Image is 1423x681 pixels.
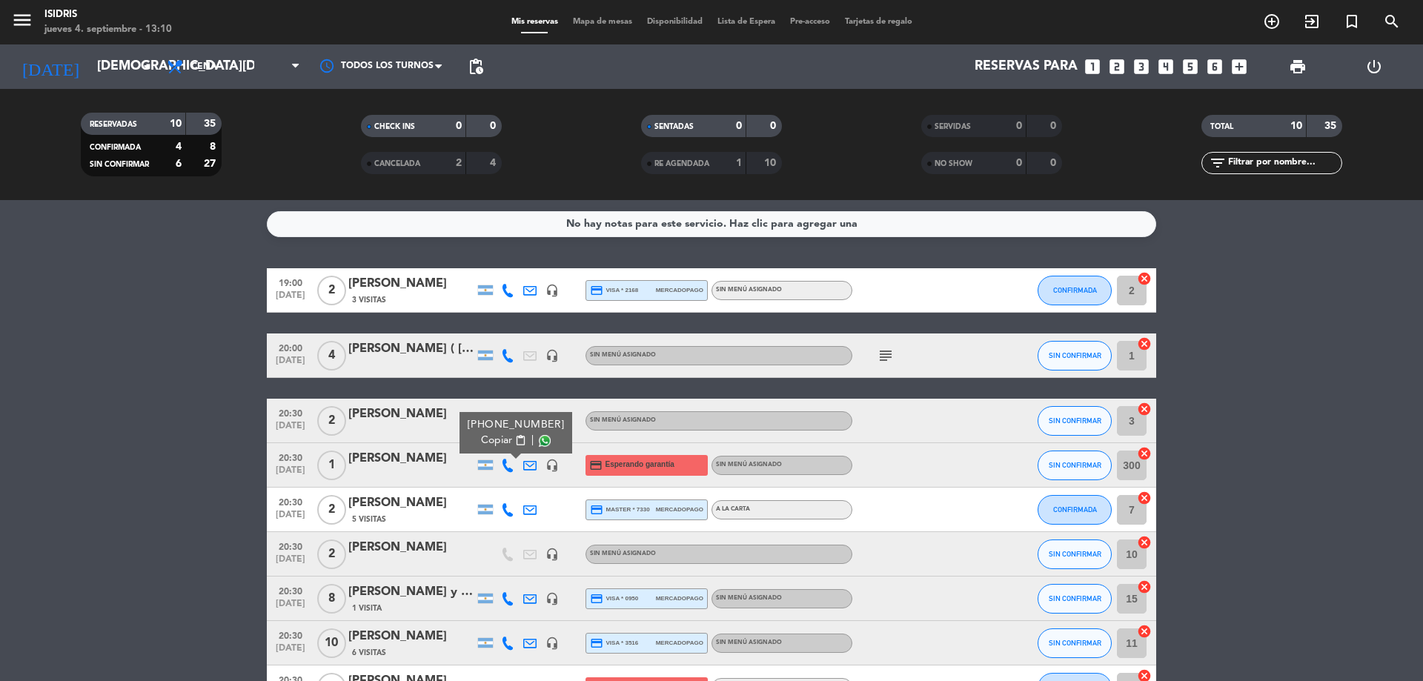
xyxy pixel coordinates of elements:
i: cancel [1137,624,1152,639]
span: | [531,433,534,448]
div: [PHONE_NUMBER] [468,417,565,433]
div: [PERSON_NAME] ( [PERSON_NAME]) [348,339,474,359]
i: cancel [1137,535,1152,550]
i: looks_5 [1181,57,1200,76]
i: looks_one [1083,57,1102,76]
span: mercadopago [656,505,703,514]
button: SIN CONFIRMAR [1038,451,1112,480]
i: cancel [1137,446,1152,461]
span: 6 Visitas [352,647,386,659]
strong: 0 [456,121,462,131]
span: SIN CONFIRMAR [1049,461,1101,469]
span: 20:30 [272,537,309,554]
div: isidris [44,7,172,22]
span: 20:30 [272,626,309,643]
span: Sin menú asignado [716,595,782,601]
span: 2 [317,539,346,569]
div: [PERSON_NAME] [348,494,474,513]
span: Sin menú asignado [716,640,782,645]
i: cancel [1137,491,1152,505]
button: SIN CONFIRMAR [1038,539,1112,569]
span: 20:00 [272,339,309,356]
span: 20:30 [272,493,309,510]
button: Copiarcontent_paste [481,433,526,448]
i: credit_card [589,459,603,472]
span: SIN CONFIRMAR [1049,416,1101,425]
span: visa * 2168 [590,284,638,297]
span: print [1289,58,1307,76]
span: 5 Visitas [352,514,386,525]
span: [DATE] [272,356,309,373]
span: [DATE] [272,290,309,308]
span: Esperando garantía [606,459,674,471]
strong: 8 [210,142,219,152]
i: headset_mic [545,459,559,472]
span: 2 [317,276,346,305]
span: content_paste [515,435,526,446]
span: SIN CONFIRMAR [1049,639,1101,647]
strong: 4 [176,142,182,152]
i: headset_mic [545,592,559,605]
i: arrow_drop_down [138,58,156,76]
span: Mis reservas [504,18,565,26]
span: mercadopago [656,594,703,603]
i: headset_mic [545,548,559,561]
span: 10 [317,628,346,658]
i: credit_card [590,637,603,650]
div: No hay notas para este servicio. Haz clic para agregar una [566,216,858,233]
i: exit_to_app [1303,13,1321,30]
div: [PERSON_NAME] [348,449,474,468]
i: subject [877,347,895,365]
span: Reservas para [975,59,1078,74]
strong: 0 [1050,121,1059,131]
span: SENTADAS [654,123,694,130]
span: 20:30 [272,404,309,421]
span: RESERVADAS [90,121,137,128]
button: SIN CONFIRMAR [1038,584,1112,614]
input: Filtrar por nombre... [1227,155,1341,171]
button: menu [11,9,33,36]
strong: 6 [176,159,182,169]
strong: 2 [456,158,462,168]
span: TOTAL [1210,123,1233,130]
span: [DATE] [272,643,309,660]
span: [DATE] [272,465,309,482]
span: visa * 0950 [590,592,638,605]
span: SIN CONFIRMAR [90,161,149,168]
span: CONFIRMADA [1053,505,1097,514]
span: Sin menú asignado [590,417,656,423]
i: credit_card [590,503,603,516]
span: RE AGENDADA [654,160,709,167]
span: NO SHOW [935,160,972,167]
span: Sin menú asignado [590,551,656,557]
div: [PERSON_NAME] [348,405,474,424]
div: [PERSON_NAME] [348,538,474,557]
span: visa * 3516 [590,637,638,650]
span: 2 [317,406,346,436]
span: SIN CONFIRMAR [1049,594,1101,602]
span: Sin menú asignado [716,287,782,293]
i: credit_card [590,592,603,605]
strong: 1 [736,158,742,168]
strong: 0 [770,121,779,131]
span: Cena [191,62,217,72]
button: SIN CONFIRMAR [1038,406,1112,436]
i: cancel [1137,402,1152,416]
span: Sin menú asignado [716,462,782,468]
i: credit_card [590,284,603,297]
i: looks_4 [1156,57,1175,76]
i: search [1383,13,1401,30]
button: SIN CONFIRMAR [1038,628,1112,658]
span: Lista de Espera [710,18,783,26]
span: 3 Visitas [352,294,386,306]
i: looks_6 [1205,57,1224,76]
i: power_settings_new [1365,58,1383,76]
i: add_box [1230,57,1249,76]
span: CONFIRMADA [90,144,141,151]
div: LOG OUT [1336,44,1412,89]
span: SIN CONFIRMAR [1049,351,1101,359]
span: Pre-acceso [783,18,837,26]
i: cancel [1137,271,1152,286]
i: [DATE] [11,50,90,83]
strong: 27 [204,159,219,169]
